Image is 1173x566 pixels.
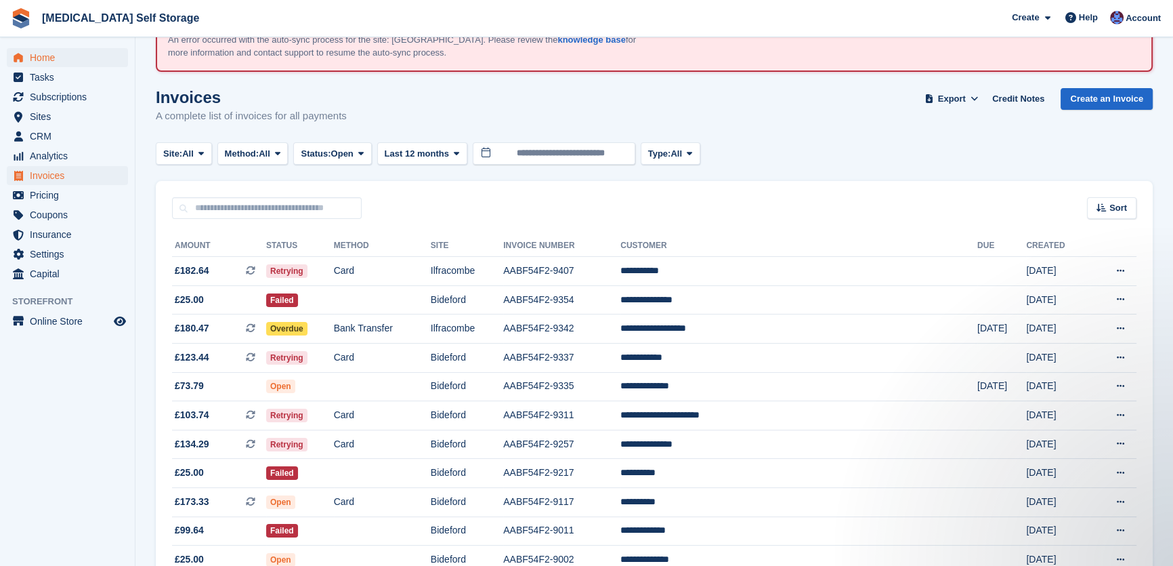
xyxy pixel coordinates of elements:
td: [DATE] [1026,430,1090,459]
th: Site [431,235,503,257]
a: menu [7,68,128,87]
td: AABF54F2-9335 [503,372,620,401]
button: Status: Open [293,142,371,165]
a: menu [7,166,128,185]
span: Failed [266,524,298,538]
span: Sites [30,107,111,126]
a: menu [7,107,128,126]
td: [DATE] [977,315,1026,344]
span: Account [1126,12,1161,25]
span: Type: [648,147,671,161]
th: Created [1026,235,1090,257]
span: Overdue [266,322,307,336]
span: All [182,147,194,161]
td: Ilfracombe [431,257,503,286]
td: Card [334,430,431,459]
td: [DATE] [1026,517,1090,546]
span: Insurance [30,225,111,244]
span: Last 12 months [385,147,449,161]
span: All [259,147,270,161]
td: AABF54F2-9311 [503,401,620,430]
td: Bideford [431,487,503,517]
span: Site: [163,147,182,161]
img: stora-icon-8386f47178a22dfd0bd8f6a31ec36ba5ce8667c1dd55bd0f319d3a0aa187defe.svg [11,8,31,28]
span: Retrying [266,264,307,278]
td: Bideford [431,459,503,488]
button: Method: All [217,142,289,165]
th: Customer [620,235,977,257]
button: Type: All [641,142,700,165]
td: Bank Transfer [334,315,431,344]
td: Bideford [431,343,503,372]
td: [DATE] [1026,487,1090,517]
span: Storefront [12,295,135,308]
td: Card [334,257,431,286]
span: Retrying [266,438,307,451]
td: Card [334,401,431,430]
a: menu [7,186,128,205]
span: Export [938,92,966,106]
span: Open [266,496,295,509]
td: AABF54F2-9354 [503,285,620,315]
button: Last 12 months [377,142,467,165]
td: [DATE] [1026,315,1090,344]
span: Capital [30,264,111,283]
span: Failed [266,466,298,480]
span: Invoices [30,166,111,185]
a: menu [7,87,128,106]
span: £103.74 [175,408,209,422]
span: £182.64 [175,264,209,278]
span: Sort [1109,201,1127,215]
a: menu [7,245,128,264]
td: AABF54F2-9117 [503,487,620,517]
td: Bideford [431,401,503,430]
td: AABF54F2-9217 [503,459,620,488]
td: [DATE] [1026,401,1090,430]
a: Credit Notes [987,88,1050,110]
span: Retrying [266,351,307,365]
a: [MEDICAL_DATA] Self Storage [37,7,205,29]
td: Bideford [431,430,503,459]
p: An error occurred with the auto-sync process for the site: [GEOGRAPHIC_DATA]. Please review the f... [168,33,642,60]
th: Due [977,235,1026,257]
td: AABF54F2-9342 [503,315,620,344]
span: Analytics [30,146,111,165]
a: menu [7,264,128,283]
th: Amount [172,235,266,257]
span: £25.00 [175,466,204,480]
h1: Invoices [156,88,347,106]
a: menu [7,127,128,146]
span: All [670,147,682,161]
button: Export [922,88,981,110]
a: menu [7,48,128,67]
td: [DATE] [1026,459,1090,488]
th: Status [266,235,334,257]
span: £73.79 [175,379,204,393]
a: Create an Invoice [1061,88,1153,110]
button: Site: All [156,142,212,165]
td: AABF54F2-9257 [503,430,620,459]
a: menu [7,205,128,224]
img: Helen Walker [1110,11,1124,24]
span: Help [1079,11,1098,24]
td: Bideford [431,372,503,401]
span: £173.33 [175,495,209,509]
td: [DATE] [977,372,1026,401]
td: Bideford [431,517,503,546]
span: Open [331,147,354,161]
a: Preview store [112,313,128,329]
span: £134.29 [175,437,209,451]
span: £99.64 [175,523,204,538]
td: AABF54F2-9011 [503,517,620,546]
a: knowledge base [557,35,625,45]
td: Bideford [431,285,503,315]
span: £123.44 [175,350,209,365]
th: Method [334,235,431,257]
a: menu [7,312,128,331]
span: Online Store [30,312,111,331]
a: menu [7,225,128,244]
td: Card [334,487,431,517]
span: Status: [301,147,330,161]
span: £180.47 [175,321,209,336]
span: Create [1012,11,1039,24]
